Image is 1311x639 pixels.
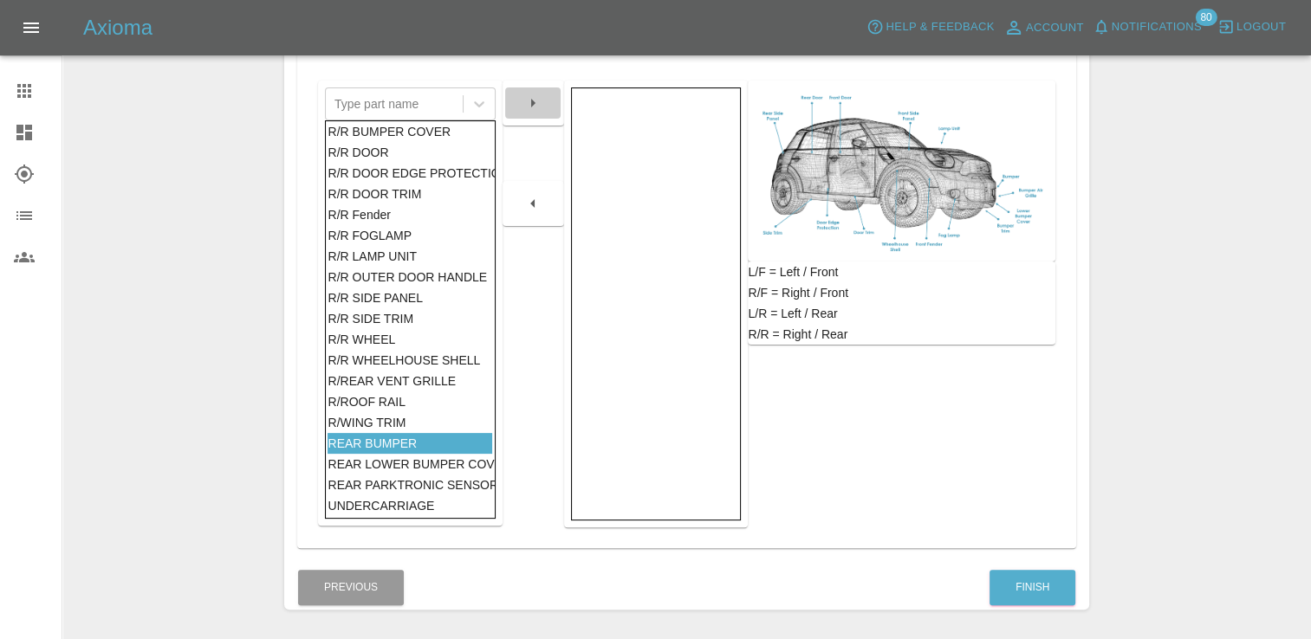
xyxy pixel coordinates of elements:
div: R/R DOOR EDGE PROTECTION [328,163,492,184]
div: UNDERCARRIAGE [328,495,492,516]
button: Open drawer [10,7,52,48]
div: R/REAR VENT GRILLE [328,371,492,391]
span: Notifications [1112,17,1202,37]
div: R/WING TRIM [328,412,492,433]
div: R/R DOOR [328,142,492,163]
div: REAR BUMPER [328,433,492,454]
button: Logout [1213,14,1290,41]
div: R/R WHEELHOUSE SHELL [328,350,492,371]
span: Logout [1236,17,1286,37]
span: Help & Feedback [886,17,994,37]
div: L/F = Left / Front R/F = Right / Front L/R = Left / Rear R/R = Right / Rear [748,261,1055,345]
div: R/R SIDE TRIM [328,308,492,329]
div: R/R FOGLAMP [328,225,492,246]
div: R/R BUMPER COVER [328,121,492,142]
img: car [755,87,1048,255]
div: R/R OUTER DOOR HANDLE [328,267,492,287]
div: R/R DOOR TRIM [328,184,492,204]
div: R/R WHEEL [328,329,492,350]
div: R/ROOF RAIL [328,391,492,412]
span: Account [1026,18,1084,38]
span: 80 [1195,9,1217,26]
button: Help & Feedback [862,14,998,41]
button: Notifications [1088,14,1206,41]
button: Previous [298,570,404,605]
a: Account [999,14,1088,42]
div: R/R LAMP UNIT [328,246,492,267]
div: REAR LOWER BUMPER COVER [328,454,492,474]
div: R/R SIDE PANEL [328,287,492,308]
div: R/R Fender [328,204,492,225]
div: REAR PARKTRONIC SENSOR/S [328,474,492,495]
h5: Axioma [83,14,153,42]
button: Finish [990,570,1075,605]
